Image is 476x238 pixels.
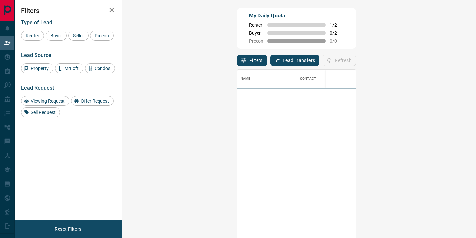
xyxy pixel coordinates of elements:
[21,19,52,26] span: Type of Lead
[237,55,267,66] button: Filters
[50,223,86,235] button: Reset Filters
[21,63,53,73] div: Property
[46,31,67,41] div: Buyer
[92,33,111,38] span: Precon
[241,70,251,88] div: Name
[71,96,114,106] div: Offer Request
[62,66,81,71] span: MrLoft
[21,52,51,58] span: Lead Source
[330,30,344,36] span: 0 / 2
[297,70,350,88] div: Contact
[21,7,115,15] h2: Filters
[237,70,297,88] div: Name
[21,31,44,41] div: Renter
[85,63,115,73] div: Condos
[68,31,89,41] div: Seller
[249,38,263,44] span: Precon
[48,33,64,38] span: Buyer
[249,30,263,36] span: Buyer
[330,22,344,28] span: 1 / 2
[249,12,344,20] p: My Daily Quota
[28,110,58,115] span: Sell Request
[28,98,67,104] span: Viewing Request
[28,66,51,71] span: Property
[55,63,83,73] div: MrLoft
[23,33,42,38] span: Renter
[270,55,320,66] button: Lead Transfers
[78,98,111,104] span: Offer Request
[21,85,54,91] span: Lead Request
[92,66,113,71] span: Condos
[300,70,316,88] div: Contact
[330,38,344,44] span: 0 / 0
[249,22,263,28] span: Renter
[21,107,60,117] div: Sell Request
[21,96,69,106] div: Viewing Request
[90,31,114,41] div: Precon
[71,33,86,38] span: Seller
